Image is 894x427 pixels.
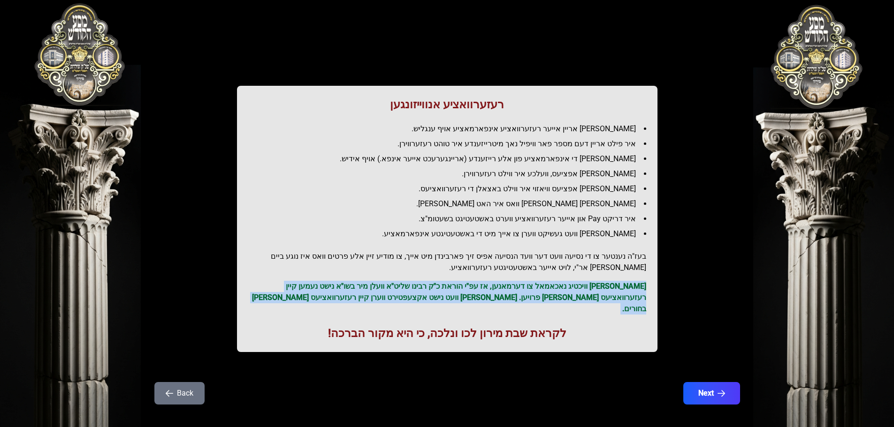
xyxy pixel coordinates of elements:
[256,198,646,210] li: [PERSON_NAME] [PERSON_NAME] וואס איר האט [PERSON_NAME].
[248,281,646,315] p: [PERSON_NAME] וויכטיג נאכאמאל צו דערמאנען, אז עפ"י הוראת כ"ק רבינו שליט"א וועלן מיר בשו"א נישט נע...
[256,123,646,135] li: [PERSON_NAME] אריין אייער רעזערוואציע אינפארמאציע אויף ענגליש.
[248,326,646,341] h1: לקראת שבת מירון לכו ונלכה, כי היא מקור הברכה!
[256,213,646,225] li: איר דריקט Pay און אייער רעזערוואציע ווערט באשטעטיגט בשעטומ"צ.
[256,153,646,165] li: [PERSON_NAME] די אינפארמאציע פון אלע רייזענדע (אריינגערעכט אייער אינפא.) אויף אידיש.
[256,228,646,240] li: [PERSON_NAME] וועט געשיקט ווערן צו אייך מיט די באשטעטיגטע אינפארמאציע.
[154,382,205,405] button: Back
[256,168,646,180] li: [PERSON_NAME] אפציעס, וועלכע איר ווילט רעזערווירן.
[248,97,646,112] h1: רעזערוואציע אנווייזונגען
[683,382,740,405] button: Next
[248,251,646,273] h2: בעז"ה נענטער צו די נסיעה וועט דער וועד הנסיעה אפיס זיך פארבינדן מיט אייך, צו מודיע זיין אלע פרטים...
[256,183,646,195] li: [PERSON_NAME] אפציעס וויאזוי איר ווילט באצאלן די רעזערוואציעס.
[256,138,646,150] li: איר פילט אריין דעם מספר פאר וויפיל נאך מיטרייזענדע איר טוהט רעזערווירן.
